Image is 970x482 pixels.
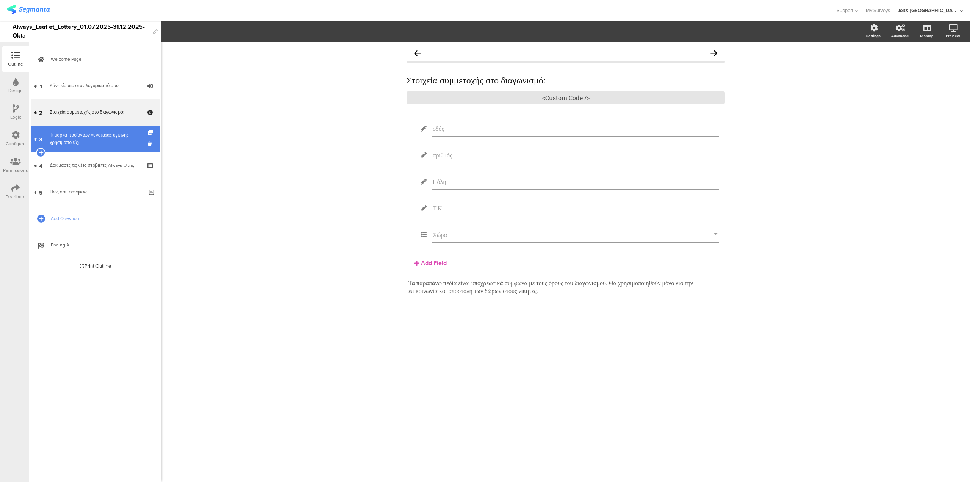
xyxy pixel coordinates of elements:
span: Welcome Page [51,55,148,63]
input: Type field title... [433,231,714,239]
div: Permissions [3,167,28,174]
span: 4 [39,161,42,170]
i: Duplicate [148,130,154,135]
div: Outline [8,61,23,68]
p: Στοιχεία συμμετοχής στο διαγωνισμό: [407,74,725,86]
a: 1 Κάνε είσοδο στον λογαριασμό σου: [31,72,160,99]
div: Print Outline [80,262,111,270]
span: 3 [39,135,42,143]
span: 5 [39,188,42,196]
input: Type field title... [433,204,718,212]
div: Configure [6,140,26,147]
div: <Custom Code /> [407,91,725,104]
div: Logic [10,114,21,121]
div: Distribute [6,193,26,200]
div: Στοιχεία συμμετοχής στο διαγωνισμό: [50,108,140,116]
div: Display [920,33,933,39]
span: Ending A [51,241,148,249]
a: 4 Δοκίμασες τις νέες σερβιέτες Always Ultra; [31,152,160,179]
div: Δοκίμασες τις νέες σερβιέτες Always Ultra; [50,162,140,169]
input: Type field title... [433,177,718,185]
div: Design [8,87,23,94]
div: Settings [866,33,881,39]
span: 1 [40,82,42,90]
input: Type field title... [433,124,718,132]
a: 3 Τι μάρκα προϊόντων γυναικείας υγιεινής χρησιμοποιείς; [31,126,160,152]
input: Type field title... [433,151,718,159]
img: segmanta logo [7,5,50,14]
div: Κάνε είσοδο στον λογαριασμό σου: [50,82,140,89]
div: Always_Leaflet_Lottery_01.07.2025-31.12.2025-Okta [13,21,149,42]
a: Welcome Page [31,46,160,72]
div: Πως σου φάνηκαν; [50,188,143,196]
span: Support [837,7,853,14]
i: Delete [148,140,154,148]
div: Preview [946,33,960,39]
p: Τα παραπάνω πεδία είναι υποχρεωτικά σύμφωνα με τους όρους του διαγωνισμού. Θα χρησιμοποιηθούν μόν... [408,279,723,295]
a: 2 Στοιχεία συμμετοχής στο διαγωνισμό: [31,99,160,126]
span: Add Question [51,215,148,222]
a: 5 Πως σου φάνηκαν; [31,179,160,205]
div: JoltX [GEOGRAPHIC_DATA] [898,7,958,14]
div: Τι μάρκα προϊόντων γυναικείας υγιεινής χρησιμοποιείς; [50,131,140,146]
span: 2 [39,108,42,116]
button: Add Field [414,259,447,267]
div: Advanced [891,33,909,39]
a: Ending A [31,232,160,258]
